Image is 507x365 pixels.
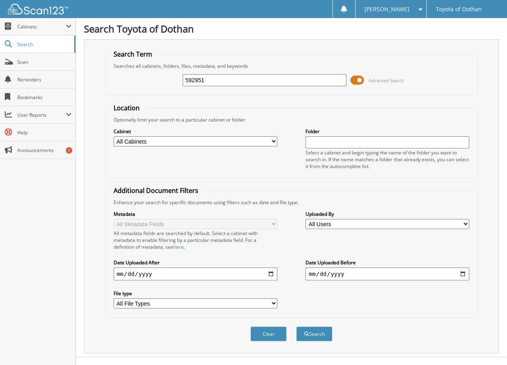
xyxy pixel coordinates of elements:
[114,230,277,250] div: All metadata fields are searched by default. Select a cabinet with metadata to enable filtering b...
[364,7,409,12] span: [PERSON_NAME]
[17,41,70,48] span: Search
[114,290,277,297] label: File type
[114,128,277,135] label: Cabinet
[110,186,202,195] legend: Additional Document Filters
[110,116,474,123] div: Optionally limit your search to a particular cabinet or folder
[250,326,287,341] button: Clear
[305,211,469,217] label: Uploaded By
[436,7,482,12] span: Toyota of Dothan
[17,23,66,30] span: Cabinets
[114,268,277,280] input: start
[296,326,332,341] button: Search
[17,59,71,65] span: Scan
[17,112,66,118] span: User Reports
[17,94,71,101] span: Bookmarks
[173,243,184,250] a: here
[110,50,156,59] legend: Search Term
[110,63,474,69] div: Searches all cabinets, folders, files, metadata, and keywords
[84,22,499,35] h1: Search Toyota of Dothan
[305,268,469,280] input: end
[305,128,469,135] label: Folder
[17,147,71,154] span: Announcements
[369,77,404,83] span: Advanced Search
[114,259,277,266] label: Date Uploaded After
[66,147,72,154] div: 7
[17,129,71,136] span: Help
[305,149,469,170] div: Select a cabinet and begin typing the name of the folder you want to search in. If the name match...
[17,76,71,83] span: Reminders
[305,259,469,266] label: Date Uploaded Before
[110,103,144,112] legend: Location
[8,4,68,14] img: scan123-logo-white.svg
[114,211,277,217] label: Metadata
[110,199,474,206] div: Enhance your search for specific documents using filters such as date and file type.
